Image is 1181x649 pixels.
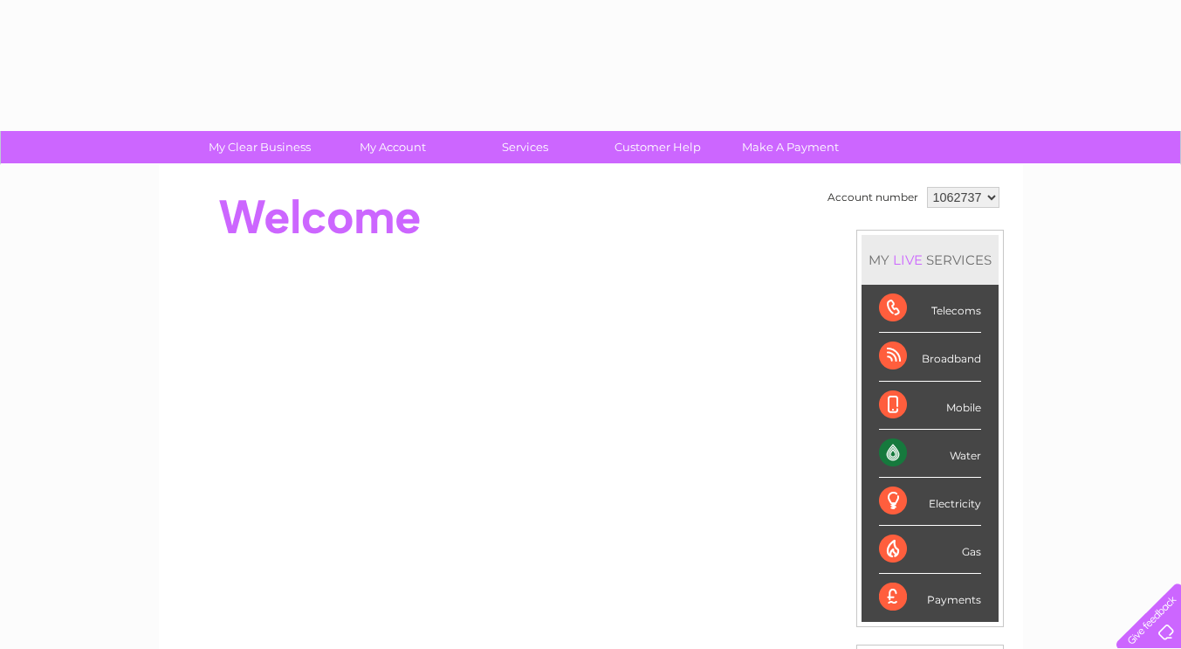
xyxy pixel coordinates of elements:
a: Customer Help [586,131,730,163]
a: Services [453,131,597,163]
div: MY SERVICES [862,235,999,285]
a: My Account [320,131,464,163]
div: Broadband [879,333,981,381]
div: Water [879,430,981,478]
div: Mobile [879,382,981,430]
div: Telecoms [879,285,981,333]
div: Electricity [879,478,981,526]
td: Account number [823,183,923,212]
div: Gas [879,526,981,574]
a: Make A Payment [718,131,862,163]
div: LIVE [889,252,926,268]
a: My Clear Business [188,131,332,163]
div: Payments [879,574,981,621]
